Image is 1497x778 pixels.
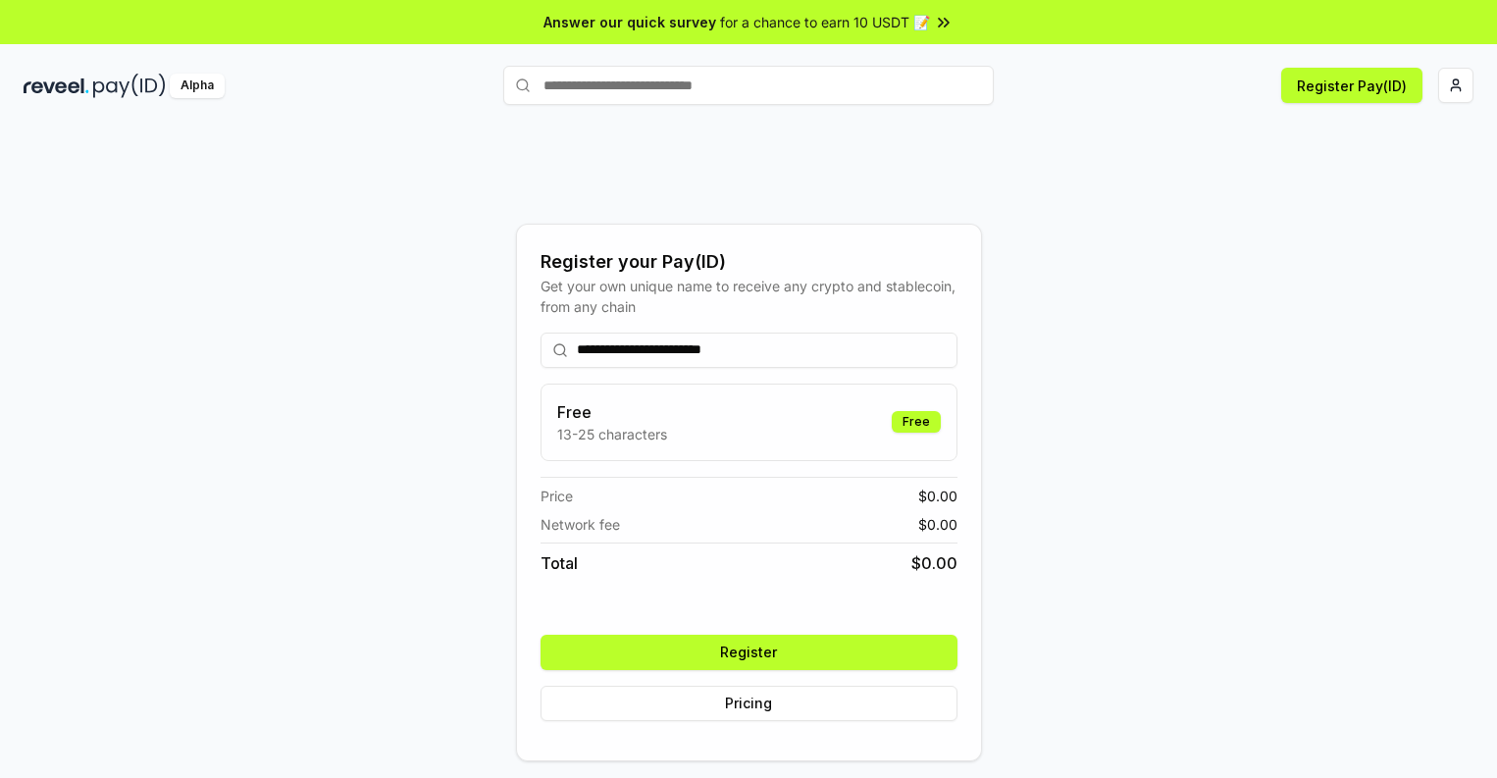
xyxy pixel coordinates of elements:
[541,551,578,575] span: Total
[541,276,957,317] div: Get your own unique name to receive any crypto and stablecoin, from any chain
[911,551,957,575] span: $ 0.00
[93,74,166,98] img: pay_id
[541,635,957,670] button: Register
[541,248,957,276] div: Register your Pay(ID)
[720,12,930,32] span: for a chance to earn 10 USDT 📝
[541,686,957,721] button: Pricing
[918,514,957,535] span: $ 0.00
[541,514,620,535] span: Network fee
[543,12,716,32] span: Answer our quick survey
[918,486,957,506] span: $ 0.00
[170,74,225,98] div: Alpha
[541,486,573,506] span: Price
[1281,68,1422,103] button: Register Pay(ID)
[892,411,941,433] div: Free
[557,424,667,444] p: 13-25 characters
[557,400,667,424] h3: Free
[24,74,89,98] img: reveel_dark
